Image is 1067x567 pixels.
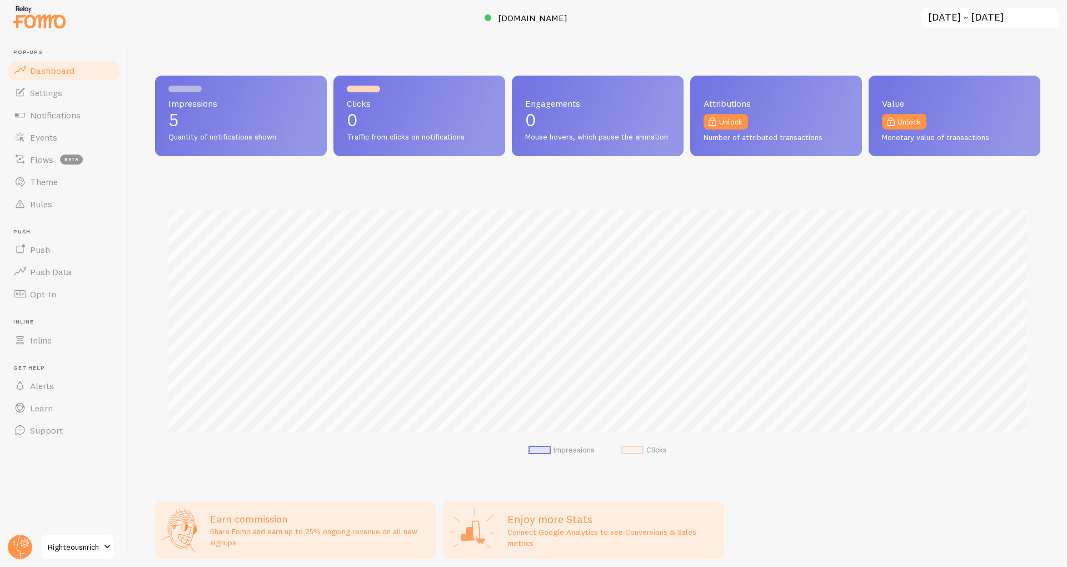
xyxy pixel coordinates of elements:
[30,176,58,187] span: Theme
[30,198,52,210] span: Rules
[7,419,121,441] a: Support
[13,49,121,56] span: Pop-ups
[507,526,717,549] p: Connect Google Analytics to see Conversions & Sales metrics
[30,425,63,436] span: Support
[30,65,74,76] span: Dashboard
[7,329,121,351] a: Inline
[621,445,667,455] li: Clicks
[347,99,492,108] span: Clicks
[48,540,101,554] span: Righteousnrich
[210,513,430,525] h3: Earn commission
[7,171,121,193] a: Theme
[525,132,670,142] span: Mouse hovers, which pause the animation
[7,148,121,171] a: Flows beta
[13,319,121,326] span: Inline
[7,59,121,82] a: Dashboard
[30,266,72,277] span: Push Data
[347,132,492,142] span: Traffic from clicks on notifications
[30,402,53,414] span: Learn
[7,261,121,283] a: Push Data
[443,501,724,559] a: Enjoy more Stats Connect Google Analytics to see Conversions & Sales metrics
[7,283,121,305] a: Opt-In
[7,82,121,104] a: Settings
[30,132,57,143] span: Events
[168,111,313,129] p: 5
[882,114,926,130] a: Unlock
[12,3,67,31] img: fomo-relay-logo-orange.svg
[30,110,81,121] span: Notifications
[168,99,313,108] span: Impressions
[168,132,313,142] span: Quantity of notifications shown
[30,335,52,346] span: Inline
[7,375,121,397] a: Alerts
[507,512,717,526] h2: Enjoy more Stats
[30,380,54,391] span: Alerts
[347,111,492,129] p: 0
[30,154,53,165] span: Flows
[210,526,430,548] p: Share Fomo and earn up to 25% ongoing revenue on all new signups
[528,445,595,455] li: Impressions
[7,193,121,215] a: Rules
[704,114,748,130] a: Unlock
[450,508,494,553] img: Google Analytics
[7,104,121,126] a: Notifications
[525,111,670,129] p: 0
[704,133,849,143] span: Number of attributed transactions
[882,133,1027,143] span: Monetary value of transactions
[7,397,121,419] a: Learn
[40,534,115,560] a: Righteousnrich
[525,99,670,108] span: Engagements
[30,87,62,98] span: Settings
[30,289,56,300] span: Opt-In
[60,155,83,165] span: beta
[7,126,121,148] a: Events
[882,99,1027,108] span: Value
[7,238,121,261] a: Push
[704,99,849,108] span: Attributions
[13,365,121,372] span: Get Help
[30,244,50,255] span: Push
[13,228,121,236] span: Push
